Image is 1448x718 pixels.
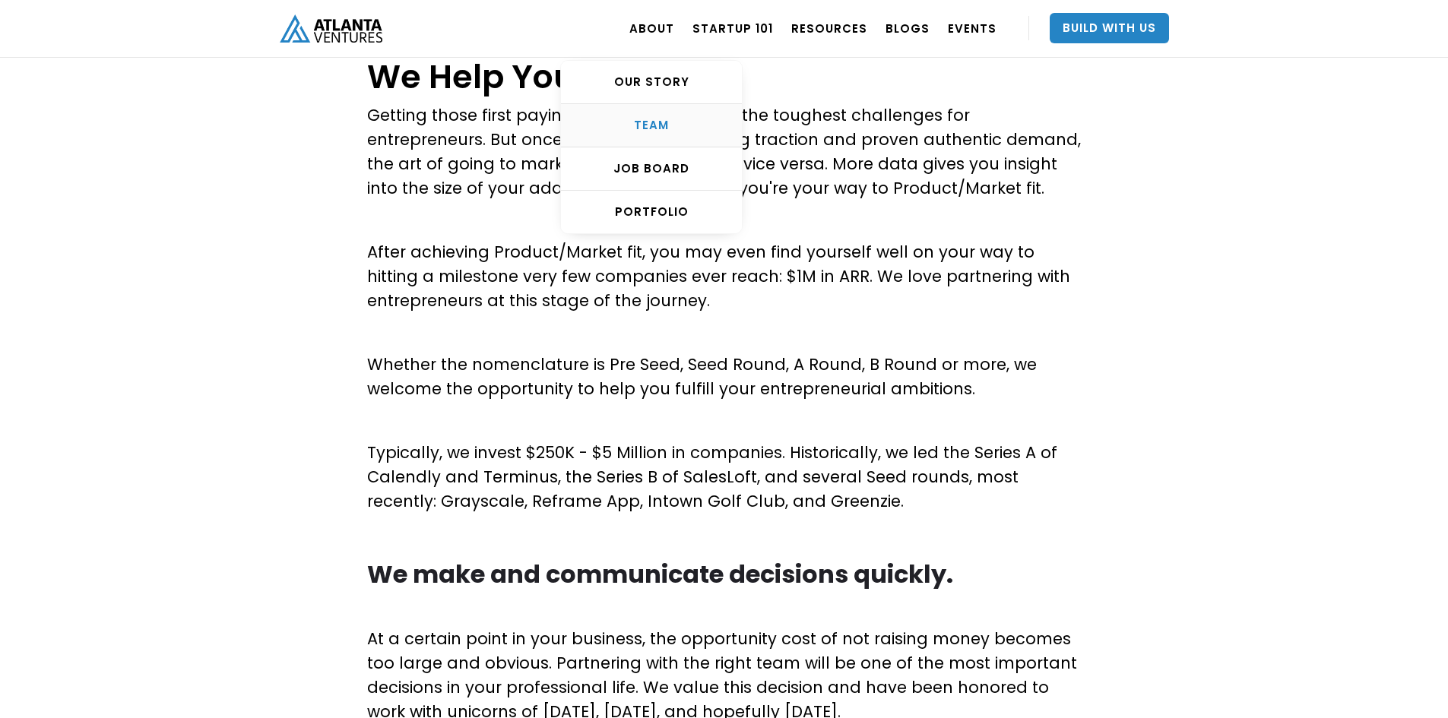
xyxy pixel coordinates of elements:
a: PORTFOLIO [561,191,742,233]
h1: We Help You Scale [367,58,1082,96]
div: PORTFOLIO [561,204,742,220]
p: ‍ [367,595,1082,619]
div: TEAM [561,118,742,133]
a: TEAM [561,104,742,147]
p: After achieving Product/Market fit, you may even find yourself well on your way to hitting a mile... [367,240,1082,313]
p: Whether the nomenclature is Pre Seed, Seed Round, A Round, B Round or more, we welcome the opport... [367,353,1082,401]
p: ‍ [367,208,1082,232]
a: EVENTS [948,7,996,49]
p: ‍ [367,521,1082,546]
div: OUR STORY [561,74,742,90]
a: RESOURCES [791,7,867,49]
a: Build With Us [1050,13,1169,43]
strong: We make and communicate decisions quickly. [367,557,953,591]
a: Startup 101 [692,7,773,49]
a: BLOGS [886,7,930,49]
a: ABOUT [629,7,674,49]
div: Job Board [561,161,742,176]
p: ‍ [367,409,1082,433]
p: ‍ [367,321,1082,345]
a: OUR STORY [561,61,742,104]
a: Job Board [561,147,742,191]
p: Getting those first paying customers is one of the toughest challenges for entrepreneurs. But onc... [367,103,1082,201]
p: Typically, we invest $250K - $5 Million in companies. Historically, we led the Series A of Calend... [367,441,1082,514]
